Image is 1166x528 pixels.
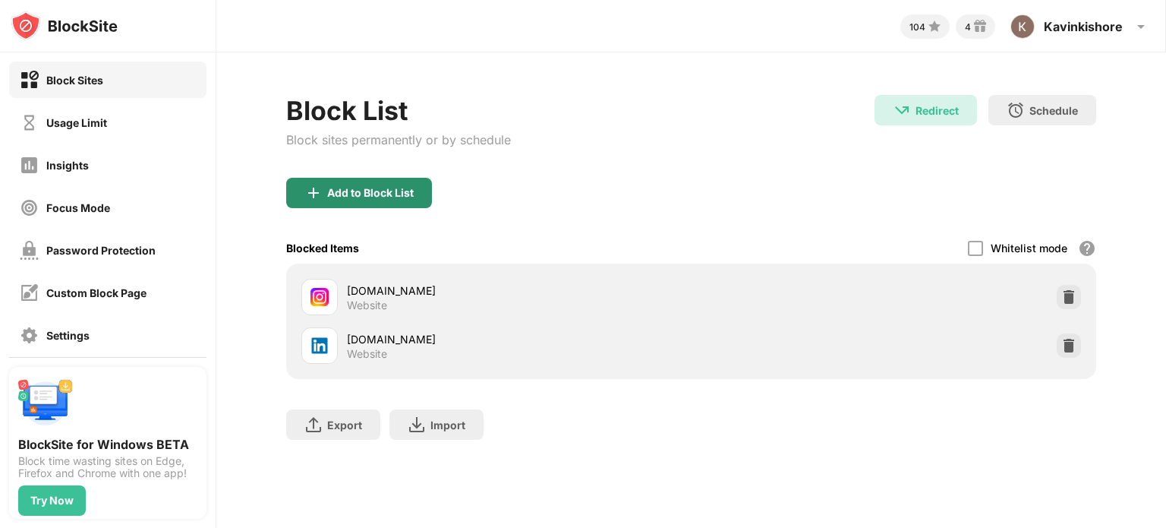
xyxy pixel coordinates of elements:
img: favicons [310,337,329,355]
div: Schedule [1029,104,1078,117]
img: ACg8ocJGHOKp8UKtD0ywcCAV3ig1ZRbZZKbtUKIHZAMgrdNqEA3NZQ=s96-c [1010,14,1035,39]
div: Custom Block Page [46,286,147,299]
div: Password Protection [46,244,156,257]
div: Blocked Items [286,242,359,255]
div: 4 [965,21,971,33]
img: insights-off.svg [20,156,39,175]
div: Settings [46,329,90,342]
div: Export [327,419,362,432]
div: Block List [286,95,511,126]
img: settings-off.svg [20,326,39,345]
img: time-usage-off.svg [20,113,39,132]
img: block-on.svg [20,71,39,90]
div: Whitelist mode [991,242,1067,255]
div: [DOMAIN_NAME] [347,331,691,347]
img: favicons [310,288,329,306]
div: Kavinkishore [1044,19,1123,34]
div: Website [347,299,387,312]
div: Block Sites [46,74,103,87]
div: 104 [909,21,925,33]
div: Focus Mode [46,201,110,214]
div: Insights [46,159,89,172]
img: focus-off.svg [20,198,39,217]
img: points-small.svg [925,17,944,36]
div: Website [347,347,387,361]
div: Usage Limit [46,116,107,129]
div: Import [430,419,465,432]
div: Try Now [30,495,74,507]
img: password-protection-off.svg [20,241,39,260]
div: [DOMAIN_NAME] [347,283,691,299]
img: push-desktop.svg [18,376,73,431]
div: Block sites permanently or by schedule [286,132,511,147]
div: BlockSite for Windows BETA [18,437,197,452]
div: Redirect [915,104,959,117]
img: reward-small.svg [971,17,989,36]
div: Add to Block List [327,187,414,199]
img: customize-block-page-off.svg [20,283,39,302]
img: logo-blocksite.svg [11,11,118,41]
div: Block time wasting sites on Edge, Firefox and Chrome with one app! [18,455,197,479]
